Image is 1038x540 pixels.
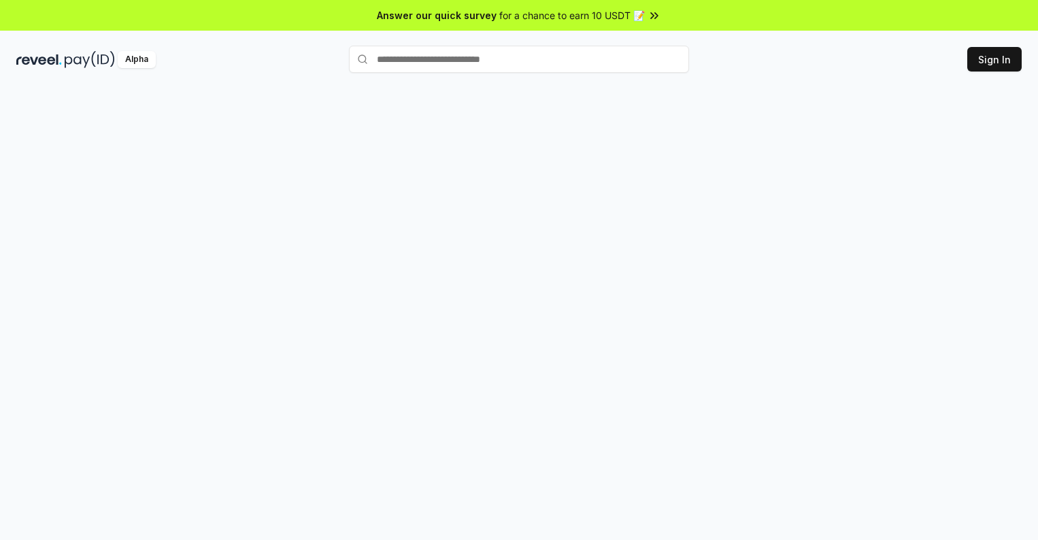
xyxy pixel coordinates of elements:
[499,8,645,22] span: for a chance to earn 10 USDT 📝
[118,51,156,68] div: Alpha
[16,51,62,68] img: reveel_dark
[377,8,497,22] span: Answer our quick survey
[967,47,1022,72] button: Sign In
[65,51,115,68] img: pay_id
